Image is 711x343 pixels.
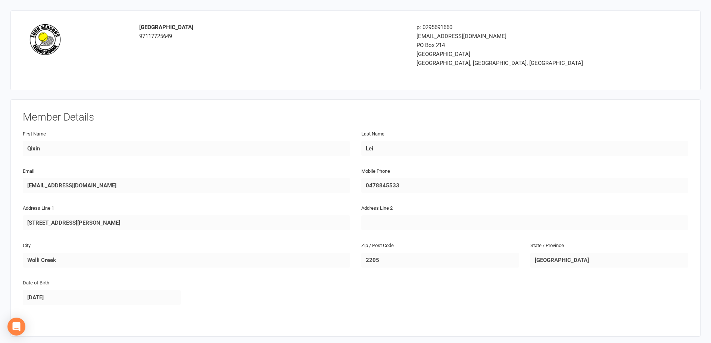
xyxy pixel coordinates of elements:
[530,242,564,250] label: State / Province
[361,168,390,175] label: Mobile Phone
[23,130,46,138] label: First Name
[417,59,627,68] div: [GEOGRAPHIC_DATA], [GEOGRAPHIC_DATA], [GEOGRAPHIC_DATA]
[361,205,393,212] label: Address Line 2
[139,24,193,31] strong: [GEOGRAPHIC_DATA]
[417,50,627,59] div: [GEOGRAPHIC_DATA]
[28,23,62,56] img: image1673230486.png
[417,32,627,41] div: [EMAIL_ADDRESS][DOMAIN_NAME]
[23,112,688,123] h3: Member Details
[23,279,49,287] label: Date of Birth
[361,242,394,250] label: Zip / Post Code
[417,23,627,32] div: p: 0295691660
[23,242,31,250] label: City
[361,130,384,138] label: Last Name
[139,23,405,41] div: 97117725649
[417,41,627,50] div: PO Box 214
[23,168,34,175] label: Email
[7,318,25,336] div: Open Intercom Messenger
[23,205,54,212] label: Address Line 1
